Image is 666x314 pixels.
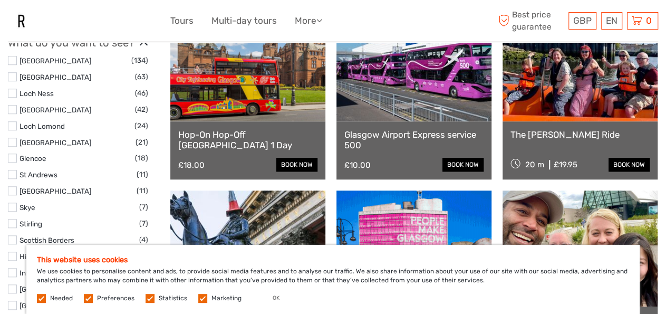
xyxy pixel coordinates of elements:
[135,152,148,164] span: (18)
[211,13,277,28] a: Multi-day tours
[609,158,650,172] a: book now
[20,285,91,293] a: [GEOGRAPHIC_DATA]
[139,201,148,213] span: (7)
[20,301,91,310] a: [GEOGRAPHIC_DATA]
[8,36,148,49] h3: What do you want to see?
[170,13,194,28] a: Tours
[139,217,148,230] span: (7)
[20,220,42,228] a: Stirling
[20,269,52,277] a: Inverness
[137,168,148,180] span: (11)
[97,294,134,303] label: Preferences
[20,187,91,195] a: [GEOGRAPHIC_DATA]
[262,293,290,303] button: OK
[134,120,148,132] span: (24)
[442,158,484,172] a: book now
[26,245,640,314] div: We use cookies to personalise content and ads, to provide social media features and to analyse ou...
[137,185,148,197] span: (11)
[20,154,46,163] a: Glencoe
[178,160,205,170] div: £18.00
[135,71,148,83] span: (63)
[601,12,622,30] div: EN
[20,138,91,147] a: [GEOGRAPHIC_DATA]
[20,106,91,114] a: [GEOGRAPHIC_DATA]
[50,294,73,303] label: Needed
[135,87,148,99] span: (46)
[136,136,148,148] span: (21)
[20,122,65,130] a: Loch Lomond
[554,160,577,169] div: £19.95
[131,54,148,66] span: (134)
[276,158,317,172] a: book now
[178,129,317,151] a: Hop-On Hop-Off [GEOGRAPHIC_DATA] 1 Day
[525,160,544,169] span: 20 m
[496,9,566,32] span: Best price guarantee
[20,252,52,261] a: Highlands
[139,234,148,246] span: (4)
[344,160,371,170] div: £10.00
[159,294,187,303] label: Statistics
[8,8,34,34] img: Revolver Hostel
[20,73,91,81] a: [GEOGRAPHIC_DATA]
[644,15,653,26] span: 0
[15,18,119,27] p: We're away right now. Please check back later!
[211,294,242,303] label: Marketing
[510,129,650,140] a: The [PERSON_NAME] Ride
[20,56,91,65] a: [GEOGRAPHIC_DATA]
[20,170,57,179] a: St Andrews
[295,13,322,28] a: More
[37,255,629,264] h5: This website uses cookies
[20,236,74,244] a: Scottish Borders
[573,15,592,26] span: GBP
[121,16,134,29] button: Open LiveChat chat widget
[20,203,35,212] a: Skye
[344,129,484,151] a: Glasgow Airport Express service 500
[135,103,148,116] span: (42)
[20,89,54,98] a: Loch Ness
